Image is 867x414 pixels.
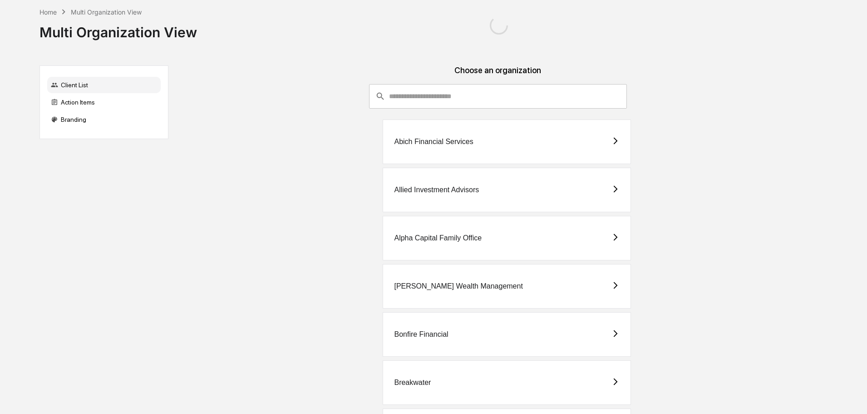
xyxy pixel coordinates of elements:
[394,138,473,146] div: Abich Financial Services
[176,65,820,84] div: Choose an organization
[394,234,482,242] div: Alpha Capital Family Office
[394,379,431,387] div: Breakwater
[369,84,627,109] div: consultant-dashboard__filter-organizations-search-bar
[47,77,161,93] div: Client List
[394,186,479,194] div: Allied Investment Advisors
[47,94,161,110] div: Action Items
[47,111,161,128] div: Branding
[39,17,197,40] div: Multi Organization View
[394,330,448,339] div: Bonfire Financial
[39,8,57,16] div: Home
[394,282,522,290] div: [PERSON_NAME] Wealth Management
[71,8,142,16] div: Multi Organization View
